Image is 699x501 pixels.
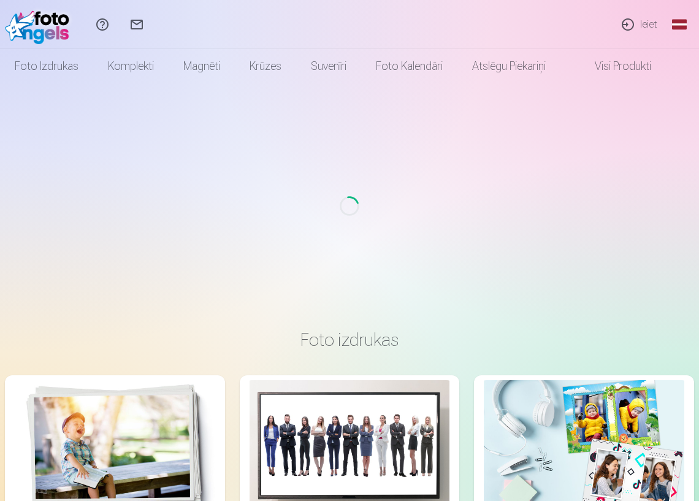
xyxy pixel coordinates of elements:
a: Komplekti [93,49,169,83]
a: Visi produkti [560,49,666,83]
a: Krūzes [235,49,296,83]
a: Atslēgu piekariņi [457,49,560,83]
a: Foto kalendāri [361,49,457,83]
a: Magnēti [169,49,235,83]
a: Suvenīri [296,49,361,83]
h3: Foto izdrukas [15,329,684,351]
img: /fa1 [5,5,75,44]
